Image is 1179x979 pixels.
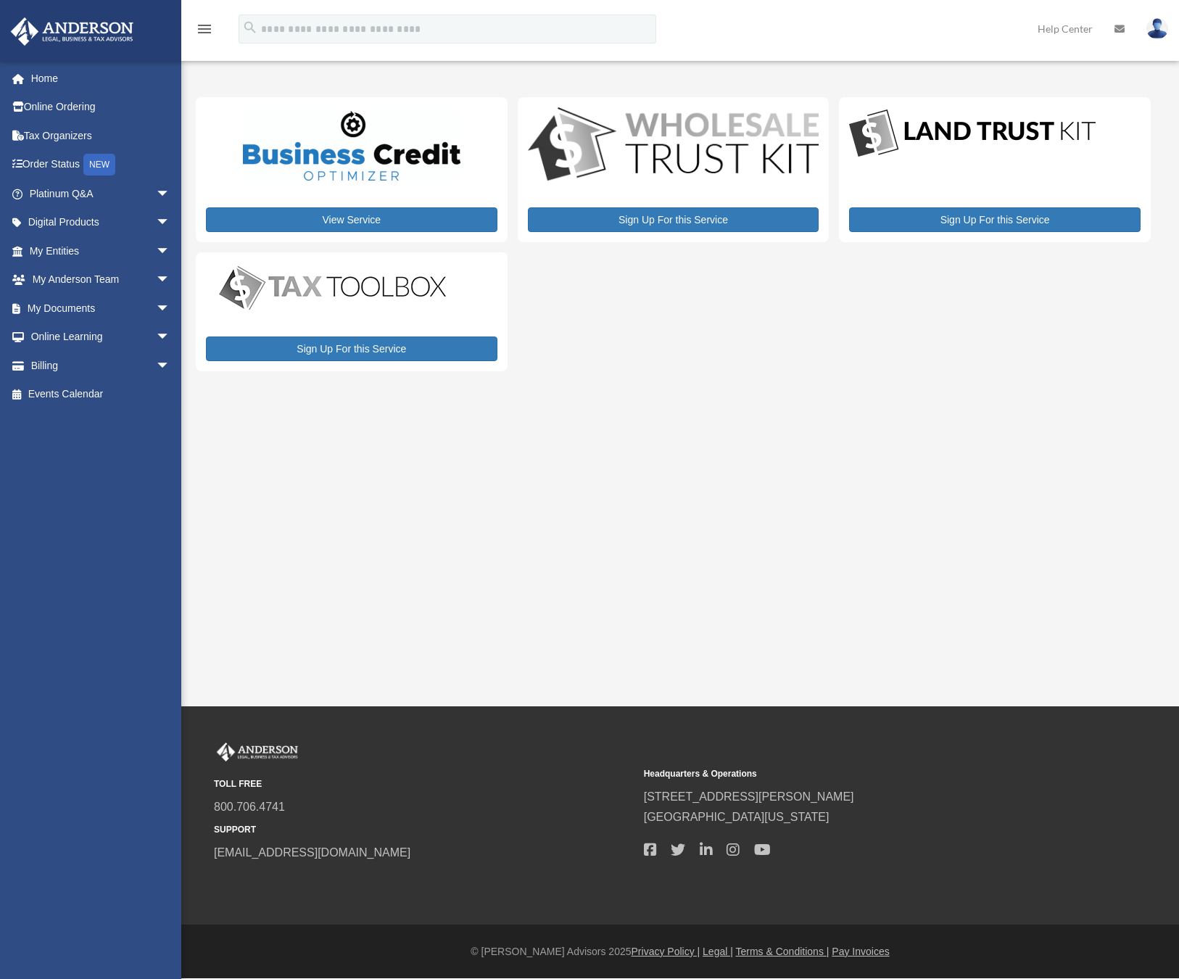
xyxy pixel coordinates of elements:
small: Headquarters & Operations [644,767,1064,782]
a: Sign Up For this Service [528,207,819,232]
a: View Service [206,207,497,232]
div: NEW [83,154,115,175]
a: [STREET_ADDRESS][PERSON_NAME] [644,790,854,803]
a: Digital Productsarrow_drop_down [10,208,185,237]
a: Billingarrow_drop_down [10,351,192,380]
a: Terms & Conditions | [736,946,830,957]
span: arrow_drop_down [156,179,185,209]
a: Online Ordering [10,93,192,122]
div: © [PERSON_NAME] Advisors 2025 [181,943,1179,961]
span: arrow_drop_down [156,236,185,266]
a: Platinum Q&Aarrow_drop_down [10,179,192,208]
a: Events Calendar [10,380,192,409]
a: [EMAIL_ADDRESS][DOMAIN_NAME] [214,846,410,859]
span: arrow_drop_down [156,265,185,295]
a: Pay Invoices [832,946,889,957]
a: Privacy Policy | [632,946,700,957]
small: TOLL FREE [214,777,634,792]
small: SUPPORT [214,822,634,838]
a: Home [10,64,192,93]
i: menu [196,20,213,38]
a: My Anderson Teamarrow_drop_down [10,265,192,294]
img: LandTrust_lgo-1.jpg [849,107,1096,160]
img: WS-Trust-Kit-lgo-1.jpg [528,107,819,184]
span: arrow_drop_down [156,208,185,238]
img: taxtoolbox_new-1.webp [206,263,460,313]
img: Anderson Advisors Platinum Portal [7,17,138,46]
span: arrow_drop_down [156,351,185,381]
a: [GEOGRAPHIC_DATA][US_STATE] [644,811,830,823]
a: Tax Organizers [10,121,192,150]
img: User Pic [1146,18,1168,39]
img: Anderson Advisors Platinum Portal [214,743,301,761]
a: Sign Up For this Service [849,207,1141,232]
a: My Documentsarrow_drop_down [10,294,192,323]
a: Order StatusNEW [10,150,192,180]
a: menu [196,25,213,38]
a: 800.706.4741 [214,801,285,813]
a: My Entitiesarrow_drop_down [10,236,192,265]
a: Online Learningarrow_drop_down [10,323,192,352]
span: arrow_drop_down [156,323,185,352]
span: arrow_drop_down [156,294,185,323]
a: Sign Up For this Service [206,336,497,361]
a: Legal | [703,946,733,957]
i: search [242,20,258,36]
